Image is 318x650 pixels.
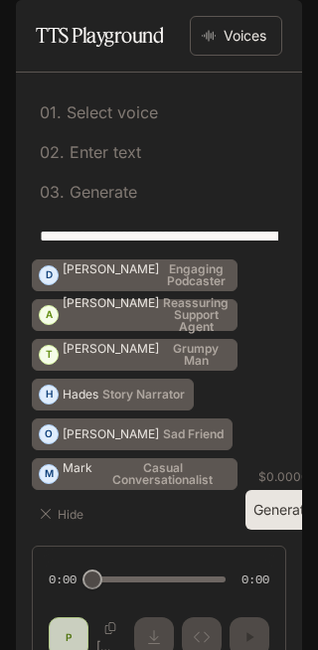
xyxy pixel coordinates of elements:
[40,299,58,331] div: A
[63,389,98,401] p: Hades
[65,184,137,200] p: Generate
[96,462,229,486] p: Casual Conversationalist
[40,104,62,120] p: 0 1 .
[32,339,238,371] button: T[PERSON_NAME]Grumpy Man
[40,339,58,371] div: T
[40,379,58,410] div: H
[40,144,65,160] p: 0 2 .
[62,104,158,120] p: Select voice
[36,16,163,56] h1: TTS Playground
[40,184,65,200] p: 0 3 .
[40,458,58,490] div: M
[63,343,159,355] p: [PERSON_NAME]
[65,144,141,160] p: Enter text
[63,297,159,309] p: [PERSON_NAME]
[63,462,92,474] p: Mark
[32,418,233,450] button: O[PERSON_NAME]Sad Friend
[32,498,95,530] button: Hide
[63,428,159,440] p: [PERSON_NAME]
[15,10,51,46] button: open drawer
[102,389,185,401] p: Story Narrator
[190,16,282,56] button: Voices
[40,259,58,291] div: D
[32,299,238,331] button: A[PERSON_NAME]Reassuring Support Agent
[32,379,194,410] button: HHadesStory Narrator
[63,263,159,275] p: [PERSON_NAME]
[163,297,229,333] p: Reassuring Support Agent
[163,428,224,440] p: Sad Friend
[163,263,229,287] p: Engaging Podcaster
[163,343,229,367] p: Grumpy Man
[40,418,58,450] div: O
[32,259,238,291] button: D[PERSON_NAME]Engaging Podcaster
[32,458,238,490] button: MMarkCasual Conversationalist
